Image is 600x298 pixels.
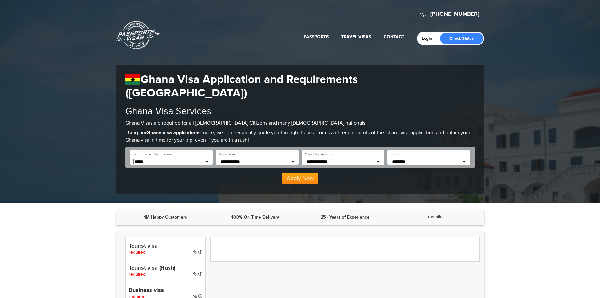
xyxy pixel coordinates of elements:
[129,265,202,272] h4: Tourist visa (Rush)
[426,214,444,219] a: Trustpilot
[304,34,329,39] a: Passports
[125,106,475,117] h2: Ghana Visa Services
[125,130,475,144] p: Using our service, we can personally guide you through the visa forms and requirements of the Gha...
[391,152,405,157] label: Living In
[129,272,146,277] span: required
[282,173,318,184] button: Apply Now
[430,11,479,18] a: [PHONE_NUMBER]
[125,120,475,127] p: Ghana Visas are required for all [DEMOGRAPHIC_DATA] Citizens and many [DEMOGRAPHIC_DATA] nationals.
[384,34,404,39] a: Contact
[193,250,197,254] i: Paper Visa
[116,21,161,49] a: Passports & [DOMAIN_NAME]
[341,34,371,39] a: Travel Visas
[129,288,202,294] h4: Business visa
[146,130,198,136] strong: Ghana visa application
[129,243,202,249] h4: Tourist visa
[129,250,146,255] span: required
[305,152,333,157] label: Your Citizenship
[193,272,197,277] i: Paper Visa
[144,214,187,220] strong: 1M Happy Customers
[440,33,483,44] a: Check Status
[422,36,437,41] a: Login
[321,214,369,220] strong: 25+ Years of Experience
[219,152,235,157] label: Visa Type
[125,73,475,100] h1: Ghana Visa Application and Requirements ([GEOGRAPHIC_DATA])
[133,152,172,157] label: Your Travel Destination
[231,214,279,220] strong: 100% On Time Delivery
